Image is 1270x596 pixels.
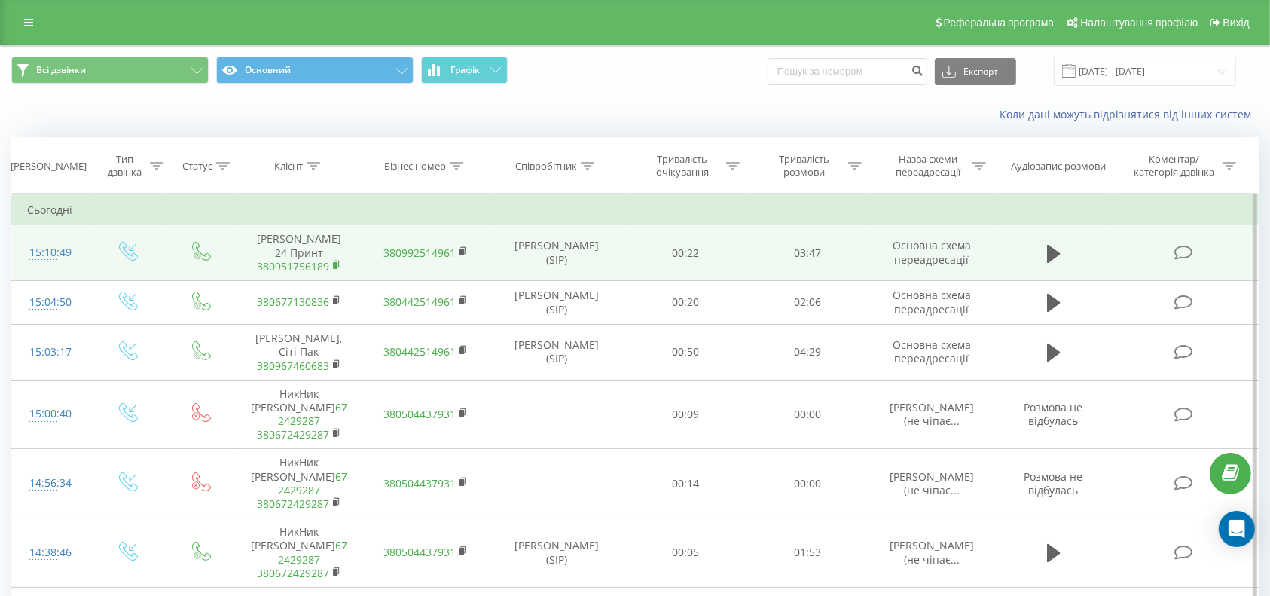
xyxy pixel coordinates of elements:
[278,469,347,497] a: 672429287
[236,225,362,281] td: [PERSON_NAME] 24 Принт
[746,380,869,449] td: 00:00
[935,58,1016,85] button: Експорт
[1223,17,1250,29] span: Вихід
[421,57,508,84] button: Графік
[625,280,747,324] td: 00:20
[182,160,212,173] div: Статус
[236,325,362,381] td: [PERSON_NAME], Сіті Пак
[869,225,995,281] td: Основна схема переадресації
[746,449,869,518] td: 00:00
[489,518,625,588] td: [PERSON_NAME] (SIP)
[274,160,303,173] div: Клієнт
[869,325,995,381] td: Основна схема переадресації
[27,538,75,567] div: 14:38:46
[1219,511,1255,547] div: Open Intercom Messenger
[489,280,625,324] td: [PERSON_NAME] (SIP)
[216,57,414,84] button: Основний
[27,469,75,498] div: 14:56:34
[257,259,329,274] a: 380951756189
[888,153,969,179] div: Назва схеми переадресації
[257,497,329,511] a: 380672429287
[746,518,869,588] td: 01:53
[11,57,209,84] button: Всі дзвінки
[236,380,362,449] td: НикНик [PERSON_NAME]
[890,400,974,428] span: [PERSON_NAME] (не чіпає...
[27,288,75,317] div: 15:04:50
[383,295,456,309] a: 380442514961
[1131,153,1219,179] div: Коментар/категорія дзвінка
[383,407,456,421] a: 380504437931
[236,449,362,518] td: НикНик [PERSON_NAME]
[746,280,869,324] td: 02:06
[764,153,844,179] div: Тривалість розмови
[257,359,329,373] a: 380967460683
[1080,17,1198,29] span: Налаштування профілю
[383,246,456,260] a: 380992514961
[257,295,329,309] a: 380677130836
[450,65,480,75] span: Графік
[257,427,329,442] a: 380672429287
[278,538,347,566] a: 672429287
[27,238,75,267] div: 15:10:49
[1024,400,1083,428] span: Розмова не відбулась
[27,399,75,429] div: 15:00:40
[625,380,747,449] td: 00:09
[625,325,747,381] td: 00:50
[746,325,869,381] td: 04:29
[515,160,577,173] div: Співробітник
[27,338,75,367] div: 15:03:17
[869,280,995,324] td: Основна схема переадресації
[236,518,362,588] td: НикНик [PERSON_NAME]
[768,58,927,85] input: Пошук за номером
[36,64,86,76] span: Всі дзвінки
[1011,160,1106,173] div: Аудіозапис розмови
[746,225,869,281] td: 03:47
[642,153,722,179] div: Тривалість очікування
[489,325,625,381] td: [PERSON_NAME] (SIP)
[278,400,347,428] a: 672429287
[384,160,446,173] div: Бізнес номер
[383,344,456,359] a: 380442514961
[103,153,146,179] div: Тип дзвінка
[625,449,747,518] td: 00:14
[944,17,1055,29] span: Реферальна програма
[625,225,747,281] td: 00:22
[1000,107,1259,121] a: Коли дані можуть відрізнятися вiд інших систем
[383,476,456,491] a: 380504437931
[625,518,747,588] td: 00:05
[11,160,87,173] div: [PERSON_NAME]
[383,545,456,559] a: 380504437931
[12,195,1259,225] td: Сьогодні
[489,225,625,281] td: [PERSON_NAME] (SIP)
[257,566,329,580] a: 380672429287
[890,538,974,566] span: [PERSON_NAME] (не чіпає...
[1024,469,1083,497] span: Розмова не відбулась
[890,469,974,497] span: [PERSON_NAME] (не чіпає...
